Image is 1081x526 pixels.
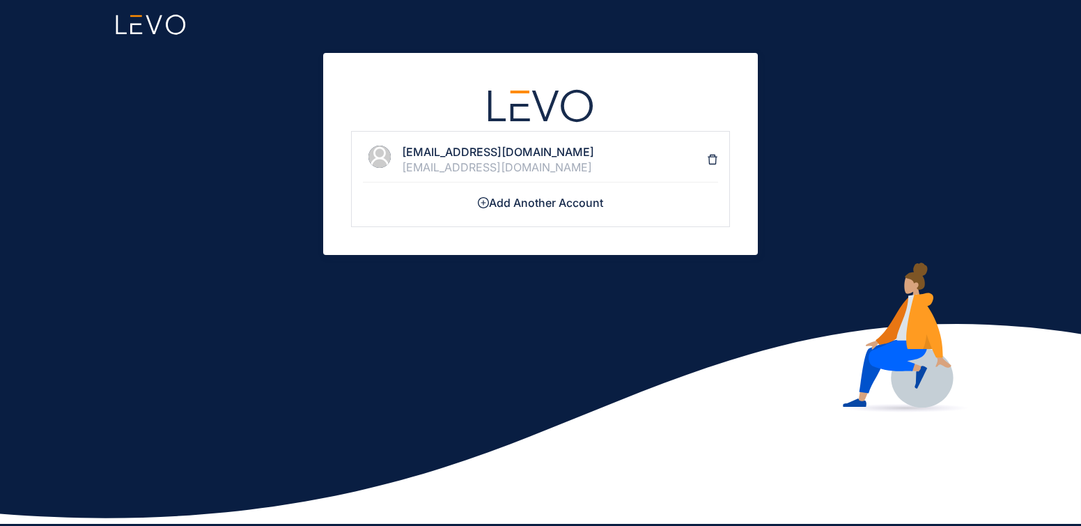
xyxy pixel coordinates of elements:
[402,161,707,173] div: [EMAIL_ADDRESS][DOMAIN_NAME]
[402,146,707,158] h4: [EMAIL_ADDRESS][DOMAIN_NAME]
[707,154,718,165] span: delete
[363,196,718,209] h4: Add Another Account
[368,146,391,168] span: user
[478,197,489,208] span: plus-circle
